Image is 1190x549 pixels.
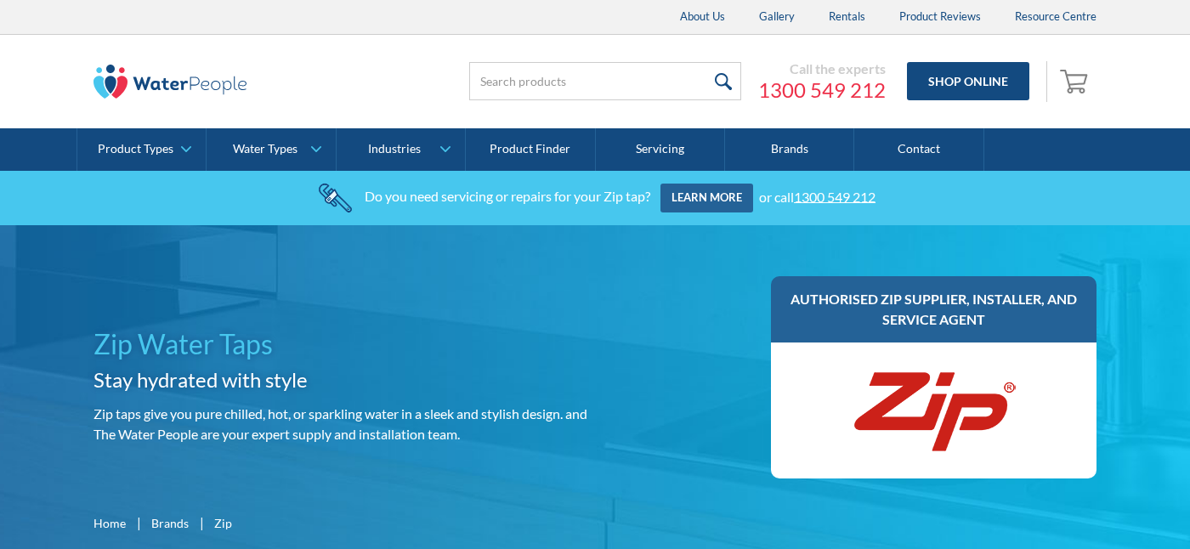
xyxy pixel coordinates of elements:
a: Industries [337,128,465,171]
h1: Zip Water Taps [93,324,588,365]
div: Water Types [233,142,297,156]
a: Product Finder [466,128,595,171]
a: Water Types [207,128,335,171]
div: | [197,512,206,533]
h2: Stay hydrated with style [93,365,588,395]
a: Shop Online [907,62,1029,100]
a: Brands [151,514,189,532]
div: Call the experts [758,60,886,77]
a: 1300 549 212 [758,77,886,103]
a: Home [93,514,126,532]
div: or call [759,188,875,204]
img: shopping cart [1060,67,1092,94]
input: Search products [469,62,741,100]
a: Product Types [77,128,206,171]
a: Brands [725,128,854,171]
a: Servicing [596,128,725,171]
a: Contact [854,128,983,171]
div: Product Types [98,142,173,156]
a: Open empty cart [1056,61,1096,102]
div: Industries [368,142,421,156]
div: | [134,512,143,533]
div: Do you need servicing or repairs for your Zip tap? [365,188,650,204]
p: Zip taps give you pure chilled, hot, or sparkling water in a sleek and stylish design. and The Wa... [93,404,588,444]
div: Zip [214,514,232,532]
img: The Water People [93,65,246,99]
img: Zip [849,359,1019,461]
h3: Authorised Zip supplier, installer, and service agent [788,289,1079,330]
a: 1300 549 212 [794,188,875,204]
a: Learn more [660,184,753,212]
